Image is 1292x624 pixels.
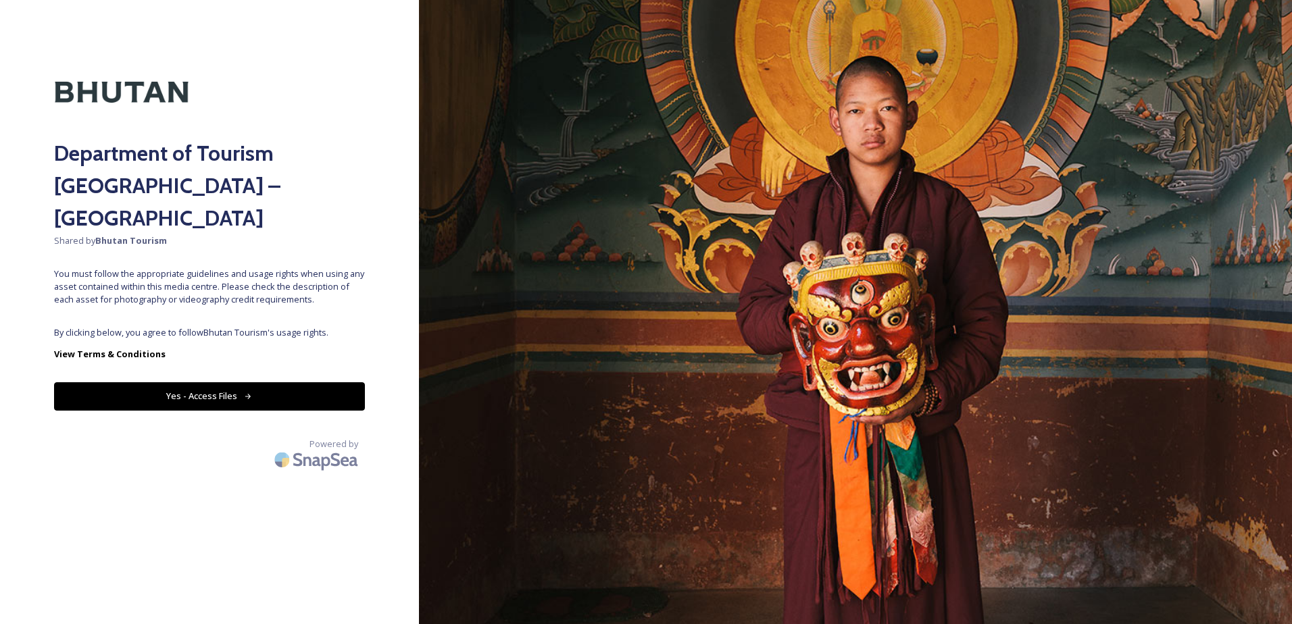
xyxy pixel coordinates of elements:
[95,234,167,246] strong: Bhutan Tourism
[54,54,189,130] img: Kingdom-of-Bhutan-Logo.png
[54,348,166,360] strong: View Terms & Conditions
[309,438,358,450] span: Powered by
[54,326,365,339] span: By clicking below, you agree to follow Bhutan Tourism 's usage rights.
[270,444,365,475] img: SnapSea Logo
[54,267,365,307] span: You must follow the appropriate guidelines and usage rights when using any asset contained within...
[54,234,365,247] span: Shared by
[54,137,365,234] h2: Department of Tourism [GEOGRAPHIC_DATA] – [GEOGRAPHIC_DATA]
[54,382,365,410] button: Yes - Access Files
[54,346,365,362] a: View Terms & Conditions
